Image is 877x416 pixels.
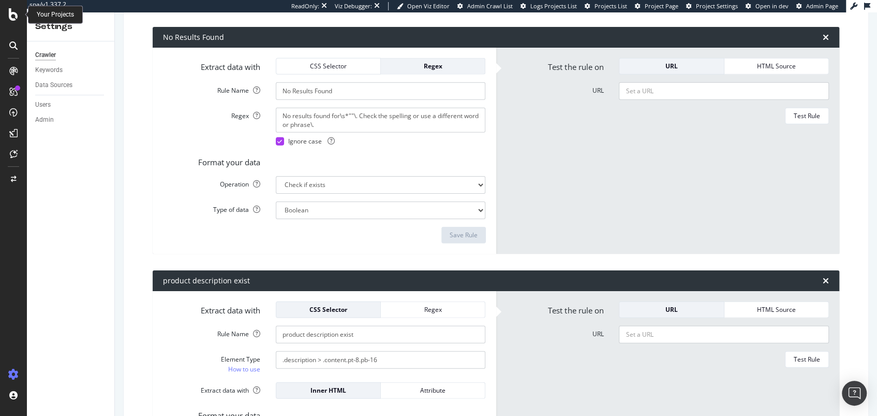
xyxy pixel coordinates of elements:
input: Set a URL [619,326,829,343]
div: HTML Source [733,305,820,314]
label: Type of data [155,202,268,214]
input: Provide a name [276,326,486,343]
div: Regex [389,62,477,70]
div: times [823,33,829,41]
div: Open Intercom Messenger [842,381,867,406]
button: CSS Selector [276,302,381,318]
a: How to use [228,364,260,375]
div: Your Projects [37,10,74,19]
div: ReadOnly: [291,2,319,10]
input: Set a URL [619,82,829,100]
label: Test the rule on [499,58,612,73]
span: Open Viz Editor [407,2,450,10]
div: Test Rule [794,355,820,364]
div: Admin [35,114,54,125]
span: Admin Page [806,2,838,10]
span: Project Page [645,2,678,10]
span: Admin Crawl List [467,2,513,10]
a: Admin [35,114,107,125]
div: Inner HTML [285,386,372,395]
label: Operation [155,176,268,189]
button: Regex [381,58,485,75]
a: Admin Crawl List [457,2,513,10]
div: Viz Debugger: [335,2,372,10]
label: Extract data with [155,382,268,395]
div: Data Sources [35,80,72,91]
div: CSS Selector [285,62,372,70]
button: Regex [381,302,485,318]
button: Save Rule [441,227,486,243]
button: URL [619,58,724,75]
a: Data Sources [35,80,107,91]
button: CSS Selector [276,58,381,75]
div: Crawler [35,50,56,61]
div: CSS Selector [285,305,372,314]
a: Open in dev [746,2,789,10]
label: Rule Name [155,326,268,338]
div: Keywords [35,65,63,76]
button: Test Rule [785,108,829,124]
a: Open Viz Editor [397,2,450,10]
div: No Results Found [163,32,224,42]
a: Logs Projects List [521,2,577,10]
div: Test Rule [794,111,820,120]
label: Extract data with [155,58,268,73]
a: Project Page [635,2,678,10]
div: Attribute [389,386,477,395]
label: Regex [155,108,268,120]
a: Crawler [35,50,107,61]
div: HTML Source [733,62,820,70]
label: Test the rule on [499,302,612,316]
div: URL [628,305,715,314]
div: product description exist [163,276,250,286]
button: Inner HTML [276,382,381,399]
div: Users [35,99,51,110]
a: Project Settings [686,2,738,10]
span: Project Settings [696,2,738,10]
label: URL [499,82,612,95]
a: Keywords [35,65,107,76]
button: Attribute [381,382,485,399]
textarea: No results found for\s*""\. Check the spelling or use a different word or phrase\. [276,108,486,133]
span: Projects List [594,2,627,10]
span: Ignore case [288,137,335,146]
a: Projects List [585,2,627,10]
button: URL [619,302,724,318]
label: Extract data with [155,302,268,316]
div: Element Type [163,355,260,364]
input: Provide a name [276,82,486,100]
label: Format your data [155,153,268,168]
div: Regex [389,305,477,314]
span: Logs Projects List [530,2,577,10]
label: Rule Name [155,82,268,95]
div: Settings [35,21,106,33]
button: HTML Source [724,302,829,318]
label: URL [499,326,612,338]
div: times [823,277,829,285]
button: Test Rule [785,351,829,368]
a: Admin Page [796,2,838,10]
div: URL [628,62,715,70]
div: Save Rule [450,231,478,239]
span: Open in dev [755,2,789,10]
a: Users [35,99,107,110]
button: HTML Source [724,58,829,75]
input: CSS Expression [276,351,486,369]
